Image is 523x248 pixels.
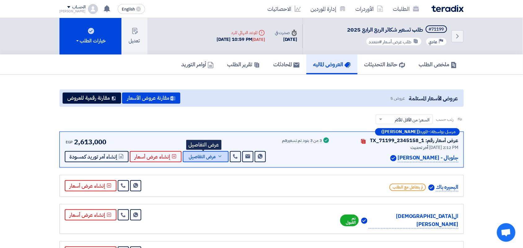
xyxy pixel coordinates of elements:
span: EGP [66,139,73,145]
h5: طلب تسعير شكائر الربع الرابع 2025 [347,25,448,34]
div: صدرت في [275,29,297,36]
span: تم القبول [340,215,359,226]
a: الأوردرات [351,2,388,16]
div: [DATE] 10:59 PM [217,36,265,43]
img: Verified Account [429,185,435,191]
img: Teradix logo [432,5,464,12]
p: البحيره باك [436,183,458,192]
span: عرض التفاصيل [189,154,216,159]
div: عرض أسعار رقم: TX_71199_2345158_1 [370,137,459,144]
div: الحساب [72,5,86,10]
a: العروض الماليه [306,54,358,74]
div: – [375,128,460,136]
h5: العروض الماليه [313,61,351,68]
button: إنشاء عرض أسعار [65,209,116,220]
span: أخر تحديث [411,144,429,151]
h5: حائط التحديثات [364,61,405,68]
img: Verified Account [390,155,397,161]
div: [PERSON_NAME] [59,10,86,13]
span: عروض 5 [391,95,405,102]
div: #71199 [429,27,444,32]
span: [DATE] 2:12 PM [429,144,459,151]
a: الاحصائيات [263,2,306,16]
h5: أوامر التوريد [182,61,214,68]
h5: تقرير الطلب [227,61,260,68]
button: إنشاء عرض أسعار [65,180,116,191]
button: تعديل [121,18,147,54]
span: المورد [420,130,428,134]
a: المحادثات [267,54,306,74]
span: طلب عرض أسعار [383,39,412,45]
div: الموعد النهائي للرد [217,29,265,36]
span: السعر: من الأقل للأكثر [395,117,429,123]
b: ([PERSON_NAME]) [382,130,420,134]
div: 3 من 3 بنود تم تسعيرهم [282,138,322,143]
button: خيارات الطلب [59,18,121,54]
button: مقارنة رقمية للعروض [63,93,121,104]
h5: ملخص الطلب [419,61,457,68]
button: إنشاء أمر توريد كمسودة [65,151,129,162]
button: English [118,4,145,14]
span: عروض الأسعار المستلمة [409,94,458,102]
a: ملخص الطلب [412,54,464,74]
span: مرسل بواسطة: [430,130,456,134]
button: إنشاء عرض أسعار [130,151,182,162]
span: رتب حسب [436,116,454,123]
div: خيارات الطلب [75,37,106,45]
a: Open chat [497,223,516,242]
img: profile_test.png [88,4,98,14]
a: حائط التحديثات [358,54,412,74]
span: إنشاء عرض أسعار [135,154,170,159]
a: أوامر التوريد [175,54,221,74]
button: مقارنة عروض الأسعار [122,93,180,104]
span: لم يتفاعل مع الطلب [389,184,426,191]
span: طلب تسعير شكائر الربع الرابع 2025 [347,25,423,34]
a: الطلبات [388,2,424,16]
button: عرض التفاصيل [183,151,229,162]
span: عادي [429,39,437,45]
div: [DATE] [275,36,297,43]
div: [DATE] [253,37,265,43]
span: إنشاء أمر توريد كمسودة [70,154,117,159]
a: إدارة الموردين [306,2,351,16]
p: ال[DEMOGRAPHIC_DATA] [PERSON_NAME] [369,212,458,228]
img: Verified Account [361,218,367,224]
h5: المحادثات [274,61,300,68]
span: #متعدد [369,39,382,45]
span: English [122,7,135,11]
span: 2,613,000 [74,137,106,147]
div: عرض التفاصيل [186,140,222,150]
p: جلوبال - [PERSON_NAME] [398,154,459,162]
a: تقرير الطلب [221,54,267,74]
